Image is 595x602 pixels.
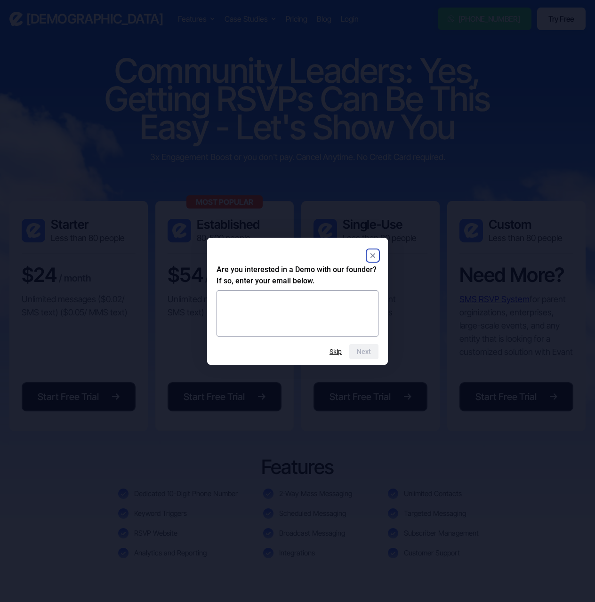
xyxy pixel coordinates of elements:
[330,348,342,355] button: Skip
[367,250,378,261] button: Close
[217,290,378,337] textarea: Are you interested in a Demo with our founder? If so, enter your email below.
[217,264,378,287] h2: Are you interested in a Demo with our founder? If so, enter your email below.
[207,238,388,365] dialog: Are you interested in a Demo with our founder? If so, enter your email below.
[349,344,378,359] button: Next question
